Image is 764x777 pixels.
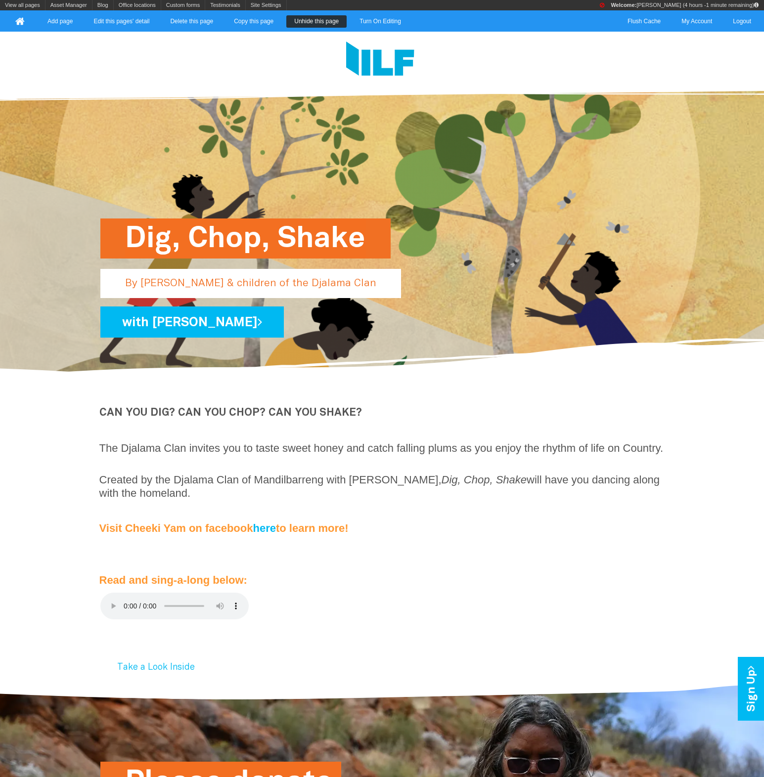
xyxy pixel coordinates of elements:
span: Created by the Djalama Clan of Mandilbarreng with [PERSON_NAME], will have you dancing along with... [99,474,660,499]
img: Logo [346,42,414,79]
a: Delete this page [162,15,221,28]
i: Dig, Chop, Shake [442,474,527,486]
i: Your IP: 124.158.23.162 [754,2,759,8]
b: CAN YOU DIG? CAN YOU CHOP? CAN YOU SHAKE? [99,408,362,418]
p: By [PERSON_NAME] & children of the Djalama Clan [100,269,401,298]
a: Turn On Editing [352,15,409,28]
i: Search engines have been instructed NOT to index this page. [600,2,604,8]
strong: Welcome: [611,2,636,8]
span: [PERSON_NAME] (4 hours -1 minute remaining) [611,2,759,8]
a: Add page [40,15,81,28]
span: The Djalama Clan invites you to taste sweet honey and catch falling plums as you enjoy the rhythm... [99,442,664,454]
a: Unhide this page [286,15,347,28]
a: here [253,522,275,534]
a: Logout [725,15,759,28]
span: Read and sing‑a‑long below: [99,574,247,586]
a: My Account [674,15,720,28]
a: with [PERSON_NAME] [100,306,284,338]
a: Take a Look Inside [101,656,211,679]
a: Flush Cache [620,15,669,28]
a: Copy this page [226,15,281,28]
h1: Dig, Chop, Shake [125,218,366,259]
a: Edit this pages' detail [86,15,157,28]
span: Visit Cheeki Yam on facebook to learn more! [99,522,349,534]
